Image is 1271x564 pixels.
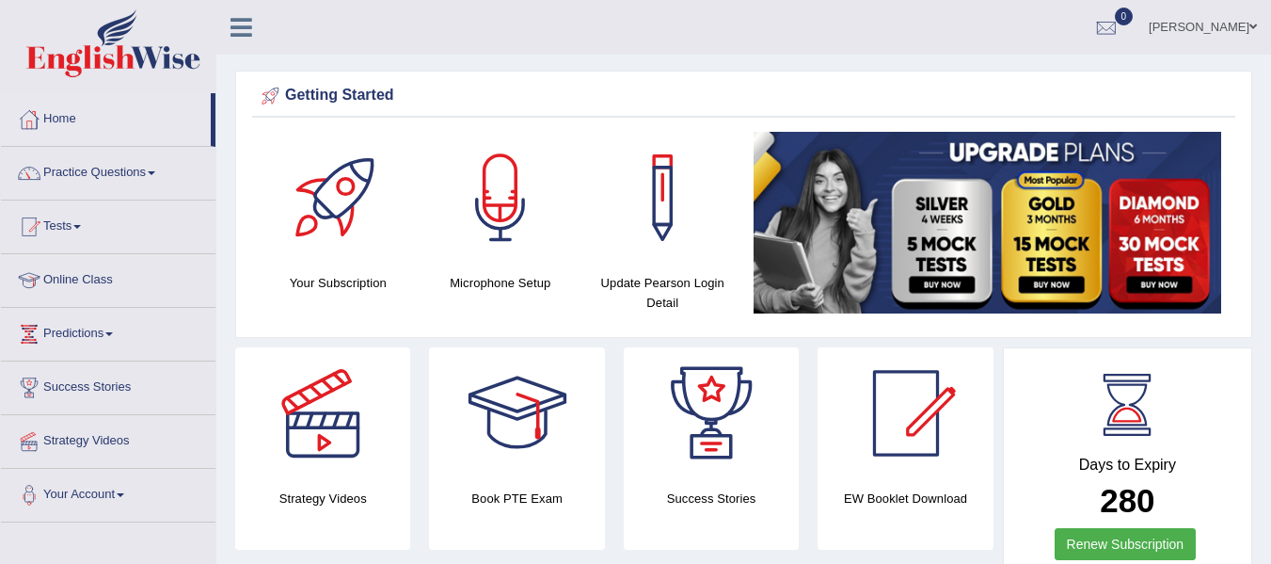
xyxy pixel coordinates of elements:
[1,362,215,409] a: Success Stories
[1100,482,1154,519] b: 280
[429,489,604,508] h4: Book PTE Exam
[591,273,735,313] h4: Update Pearson Login Detail
[1,93,211,140] a: Home
[1,201,215,248] a: Tests
[429,273,573,293] h4: Microphone Setup
[266,273,410,293] h4: Your Subscription
[1115,8,1134,25] span: 0
[754,132,1222,314] img: small5.jpg
[1,469,215,516] a: Your Account
[1,147,215,194] a: Practice Questions
[1,308,215,355] a: Predictions
[1025,457,1231,474] h4: Days to Expiry
[1,254,215,301] a: Online Class
[818,489,993,508] h4: EW Booklet Download
[624,489,799,508] h4: Success Stories
[257,82,1231,110] div: Getting Started
[1,415,215,462] a: Strategy Videos
[1055,528,1197,560] a: Renew Subscription
[235,489,410,508] h4: Strategy Videos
